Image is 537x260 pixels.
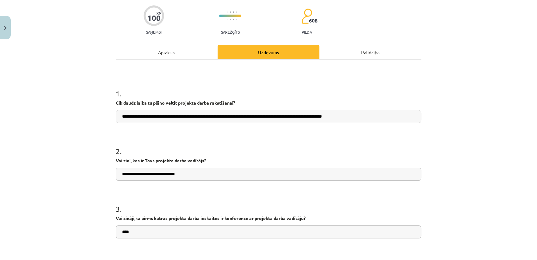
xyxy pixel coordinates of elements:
span: XP [157,11,161,15]
p: Saņemsi [144,30,164,34]
h1: 1 . [116,78,421,98]
div: Uzdevums [218,45,319,59]
img: students-c634bb4e5e11cddfef0936a35e636f08e4e9abd3cc4e673bd6f9a4125e45ecb1.svg [301,8,312,24]
h1: 2 . [116,136,421,155]
img: icon-short-line-57e1e144782c952c97e751825c79c345078a6d821885a25fce030b3d8c18986b.svg [236,11,237,13]
img: icon-short-line-57e1e144782c952c97e751825c79c345078a6d821885a25fce030b3d8c18986b.svg [233,19,234,20]
strong: Vai zināji,ka pirms katras projekta darba ieskaites ir konference ar projekta darba vadītāju? [116,215,306,221]
div: 100 [147,14,161,23]
p: pilda [302,30,312,34]
span: 608 [309,18,318,23]
img: icon-short-line-57e1e144782c952c97e751825c79c345078a6d821885a25fce030b3d8c18986b.svg [227,19,227,20]
strong: Cik daudz laika tu plāno veltīt projekta darba rakstīšanai? [116,100,235,106]
img: icon-close-lesson-0947bae3869378f0d4975bcd49f059093ad1ed9edebbc8119c70593378902aed.svg [4,26,7,30]
h1: 3 . [116,193,421,213]
img: icon-short-line-57e1e144782c952c97e751825c79c345078a6d821885a25fce030b3d8c18986b.svg [227,11,227,13]
img: icon-short-line-57e1e144782c952c97e751825c79c345078a6d821885a25fce030b3d8c18986b.svg [236,19,237,20]
div: Palīdzība [319,45,421,59]
strong: Vai zini, kas ir Tavs projekta darba vadītājs? [116,158,206,163]
img: icon-short-line-57e1e144782c952c97e751825c79c345078a6d821885a25fce030b3d8c18986b.svg [230,11,231,13]
img: icon-short-line-57e1e144782c952c97e751825c79c345078a6d821885a25fce030b3d8c18986b.svg [233,11,234,13]
div: Apraksts [116,45,218,59]
p: Sarežģīts [221,30,240,34]
img: icon-short-line-57e1e144782c952c97e751825c79c345078a6d821885a25fce030b3d8c18986b.svg [230,19,231,20]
